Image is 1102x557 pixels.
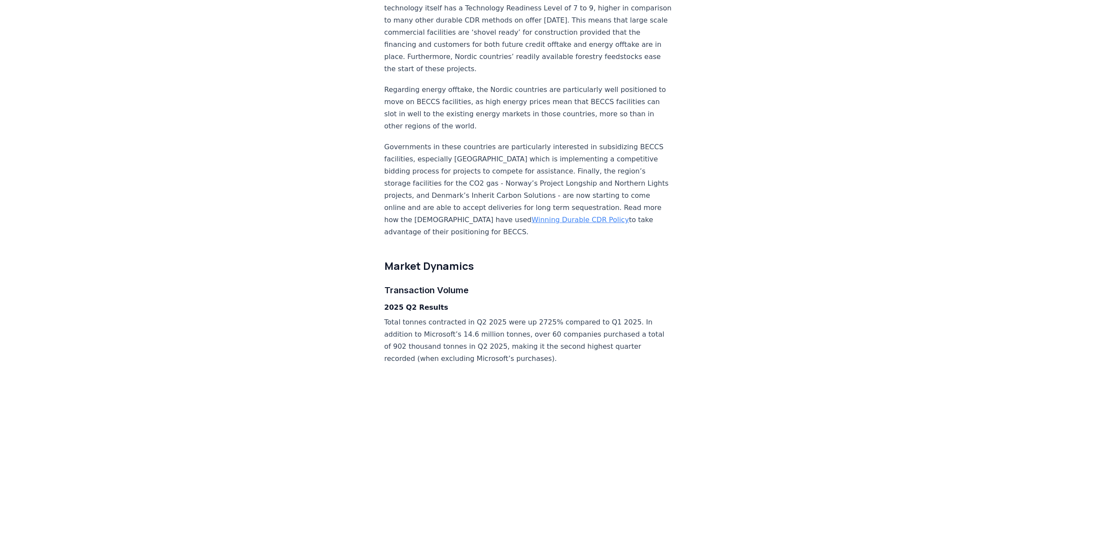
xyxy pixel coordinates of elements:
[384,141,672,238] p: Governments in these countries are particularly interested in subsidizing BECCS facilities, espec...
[384,84,672,132] p: Regarding energy offtake, the Nordic countries are particularly well positioned to move on BECCS ...
[384,283,672,297] h3: Transaction Volume
[384,302,672,313] h4: 2025 Q2 Results
[532,216,629,224] a: Winning Durable CDR Policy
[384,316,672,365] p: Total tonnes contracted in Q2 2025 were up 2725% compared to Q1 2025. In addition to Microsoft’s ...
[384,259,672,273] h2: Market Dynamics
